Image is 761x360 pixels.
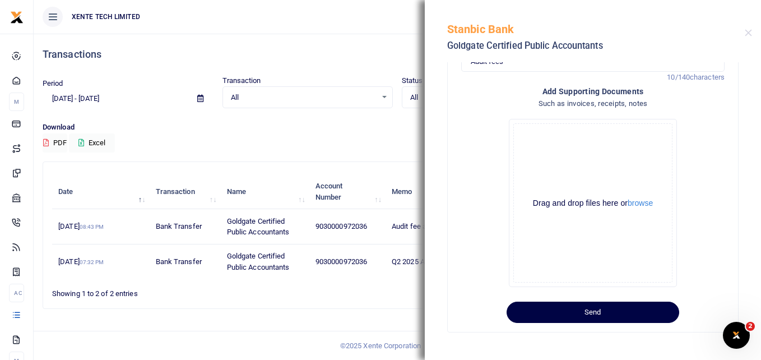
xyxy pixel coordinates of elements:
a: logo-small logo-large logo-large [10,12,24,21]
p: Download [43,122,752,133]
span: Q2 2025 Audit [392,257,437,266]
button: Excel [69,133,115,153]
small: 08:43 PM [80,224,104,230]
span: [DATE] [58,257,104,266]
span: [DATE] [58,222,104,230]
label: Status [402,75,423,86]
span: All [410,92,556,103]
button: PDF [43,133,67,153]
span: Goldgate Certified Public Accountants [227,217,290,237]
label: Transaction [222,75,261,86]
span: 10/140 [667,73,690,81]
span: Audit fee arrears [392,222,446,230]
span: Bank Transfer [156,222,202,230]
input: select period [43,89,188,108]
div: Drag and drop files here or [514,198,672,209]
button: browse [628,199,653,207]
span: 9030000972036 [315,222,367,230]
span: Bank Transfer [156,257,202,266]
button: Send [507,302,679,323]
div: File Uploader [509,119,677,287]
iframe: Intercom live chat [723,322,750,349]
div: Showing 1 to 2 of 2 entries [52,282,335,299]
th: Date: activate to sort column descending [52,174,149,209]
li: Ac [9,284,24,302]
small: 07:32 PM [80,259,104,265]
label: Period [43,78,63,89]
h4: Such as invoices, receipts, notes [461,98,725,110]
h5: Stanbic Bank [447,22,745,36]
th: Name: activate to sort column ascending [220,174,309,209]
h4: Add supporting Documents [461,85,725,98]
span: XENTE TECH LIMITED [67,12,145,22]
th: Account Number: activate to sort column ascending [309,174,386,209]
th: Memo: activate to sort column ascending [386,174,493,209]
span: 2 [746,322,755,331]
li: M [9,93,24,111]
h4: Transactions [43,48,752,61]
span: 9030000972036 [315,257,367,266]
span: All [231,92,377,103]
span: Goldgate Certified Public Accountants [227,252,290,271]
img: logo-small [10,11,24,24]
th: Transaction: activate to sort column ascending [149,174,220,209]
h5: Goldgate Certified Public Accountants [447,40,745,52]
button: Close [745,29,752,36]
span: characters [690,73,725,81]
